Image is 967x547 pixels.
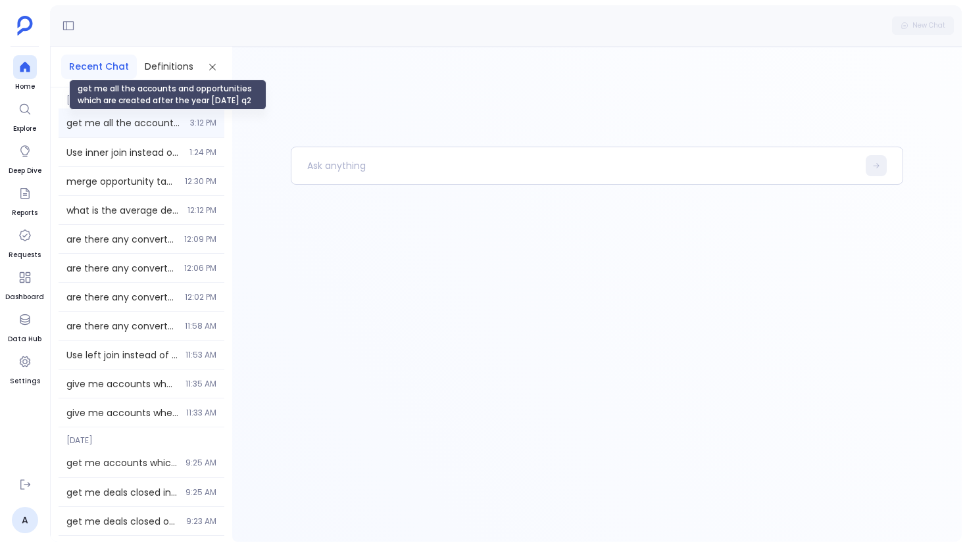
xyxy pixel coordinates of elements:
[13,82,37,92] span: Home
[66,377,178,391] span: give me accounts where opportunities are clsoed
[186,350,216,360] span: 11:53 AM
[189,147,216,158] span: 1:24 PM
[9,166,41,176] span: Deep Dive
[66,233,176,246] span: are there any converted leads from last quarter that have already closed as won opportunities. Ta...
[9,139,41,176] a: Deep Dive
[66,486,178,499] span: get me deals closed in this quarter
[66,406,178,419] span: give me accounts where opportunities are clsoed
[66,146,182,159] span: Use inner join instead of left join in merged_salesforce_data output.
[137,55,201,79] button: Definitions
[13,124,37,134] span: Explore
[59,87,224,106] span: [DATE]
[186,487,216,498] span: 9:25 AM
[184,263,216,273] span: 12:06 PM
[8,308,41,345] a: Data Hub
[186,516,216,527] span: 9:23 AM
[187,205,216,216] span: 12:12 PM
[5,292,44,302] span: Dashboard
[17,16,33,36] img: petavue logo
[61,55,137,79] button: Recent Chat
[9,250,41,260] span: Requests
[66,204,180,217] span: what is the average deal size for won opportunities in last year 2 quarter
[66,515,178,528] span: get me deals closed on last and this quarter
[13,97,37,134] a: Explore
[12,208,37,218] span: Reports
[66,348,178,362] span: Use left join instead of inner join in accounts_with_closed_opportunities output.
[186,408,216,418] span: 11:33 AM
[186,379,216,389] span: 11:35 AM
[9,224,41,260] a: Requests
[185,176,216,187] span: 12:30 PM
[5,266,44,302] a: Dashboard
[12,181,37,218] a: Reports
[66,116,182,130] span: get me all the accounts and opportunities which are created after the year 2020 q2
[190,118,216,128] span: 3:12 PM
[8,334,41,345] span: Data Hub
[69,80,266,110] div: get me all the accounts and opportunities which are created after the year [DATE] q2
[184,234,216,245] span: 12:09 PM
[66,291,177,304] span: are there any converted leads from last quarter that have already closed as won opportunities
[66,456,178,469] span: get me accounts which have no opportunities created in last 6 months
[59,427,224,446] span: [DATE]
[66,262,176,275] span: are there any converted leads from last quarter that have already closed as won opportunities. Ta...
[66,175,177,188] span: merge opportunity table, user table and contact table. Take any assumption.
[66,320,177,333] span: are there any converted leads from last quarter that have already closed as won opportunities
[13,55,37,92] a: Home
[10,376,40,387] span: Settings
[185,292,216,302] span: 12:02 PM
[186,458,216,468] span: 9:25 AM
[185,321,216,331] span: 11:58 AM
[12,507,38,533] a: A
[10,350,40,387] a: Settings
